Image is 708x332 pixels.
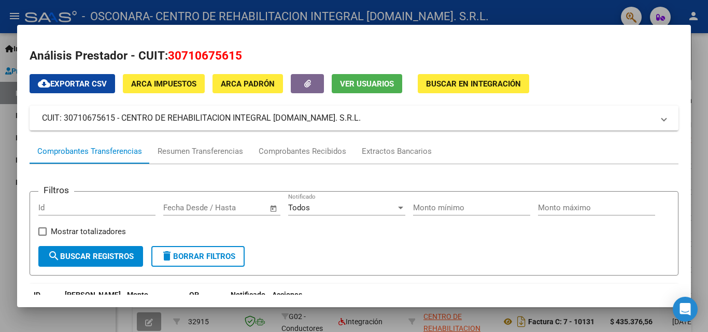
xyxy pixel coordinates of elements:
span: Todos [288,203,310,212]
span: Monto [127,291,148,299]
div: Extractos Bancarios [362,146,432,157]
div: Resumen Transferencias [158,146,243,157]
button: Borrar Filtros [151,246,245,267]
button: Buscar Registros [38,246,143,267]
span: Exportar CSV [38,79,107,89]
mat-icon: delete [161,250,173,262]
span: OP [189,291,199,299]
button: Ver Usuarios [332,74,402,93]
button: Open calendar [268,203,280,214]
button: Buscar en Integración [418,74,529,93]
span: Acciones [272,291,302,299]
span: Borrar Filtros [161,252,235,261]
span: ARCA Impuestos [131,79,196,89]
span: Mostrar totalizadores [51,225,126,238]
span: [PERSON_NAME] [65,291,121,299]
datatable-header-cell: Notificado [226,284,268,318]
span: Buscar en Integración [426,79,521,89]
div: Comprobantes Recibidos [259,146,346,157]
div: Comprobantes Transferencias [37,146,142,157]
datatable-header-cell: ID [30,284,61,318]
button: Exportar CSV [30,74,115,93]
mat-panel-title: CUIT: 30710675615 - CENTRO DE REHABILITACION INTEGRAL [DOMAIN_NAME]. S.R.L. [42,112,654,124]
span: Ver Usuarios [340,79,394,89]
datatable-header-cell: OP [185,284,226,318]
button: ARCA Impuestos [123,74,205,93]
span: ID [34,291,40,299]
datatable-header-cell: Fecha T. [61,284,123,318]
datatable-header-cell: Acciones [268,284,671,318]
span: ARCA Padrón [221,79,275,89]
mat-expansion-panel-header: CUIT: 30710675615 - CENTRO DE REHABILITACION INTEGRAL [DOMAIN_NAME]. S.R.L. [30,106,678,131]
div: Open Intercom Messenger [673,297,698,322]
input: Fecha inicio [163,203,205,212]
span: 30710675615 [168,49,242,62]
span: Buscar Registros [48,252,134,261]
h2: Análisis Prestador - CUIT: [30,47,678,65]
mat-icon: cloud_download [38,77,50,90]
span: Notificado [231,291,265,299]
h3: Filtros [38,183,74,197]
datatable-header-cell: Monto [123,284,185,318]
mat-icon: search [48,250,60,262]
input: Fecha fin [215,203,265,212]
button: ARCA Padrón [213,74,283,93]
